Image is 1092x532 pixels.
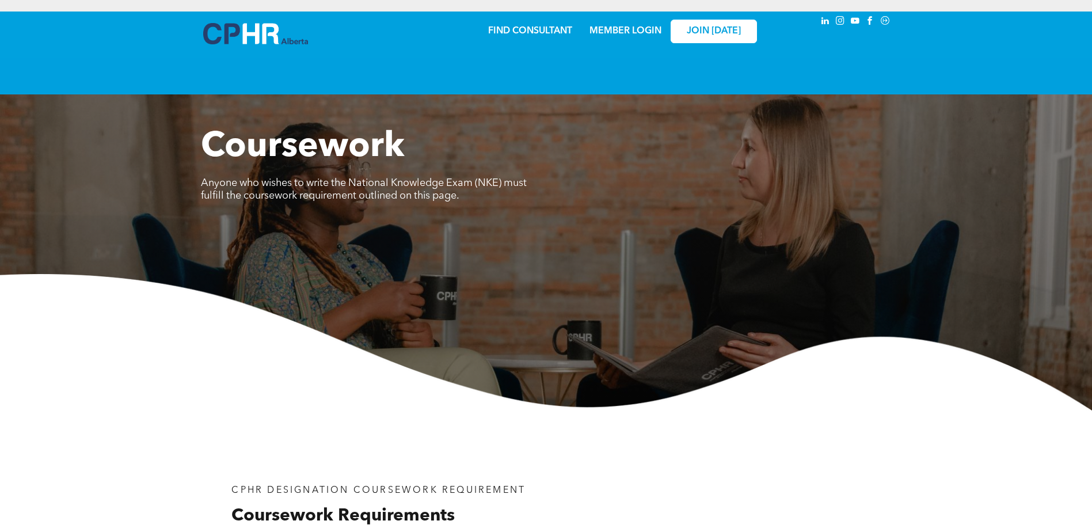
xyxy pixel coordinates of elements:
a: JOIN [DATE] [671,20,757,43]
span: JOIN [DATE] [687,26,741,37]
span: Anyone who wishes to write the National Knowledge Exam (NKE) must fulfill the coursework requirem... [201,178,527,201]
a: youtube [849,14,862,30]
span: CPHR DESIGNATION COURSEWORK REQUIREMENT [231,486,526,495]
a: MEMBER LOGIN [589,26,661,36]
img: A blue and white logo for cp alberta [203,23,308,44]
a: FIND CONSULTANT [488,26,572,36]
a: linkedin [819,14,832,30]
span: Coursework [201,130,405,165]
span: Coursework Requirements [231,507,455,525]
a: Social network [879,14,892,30]
a: facebook [864,14,877,30]
a: instagram [834,14,847,30]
